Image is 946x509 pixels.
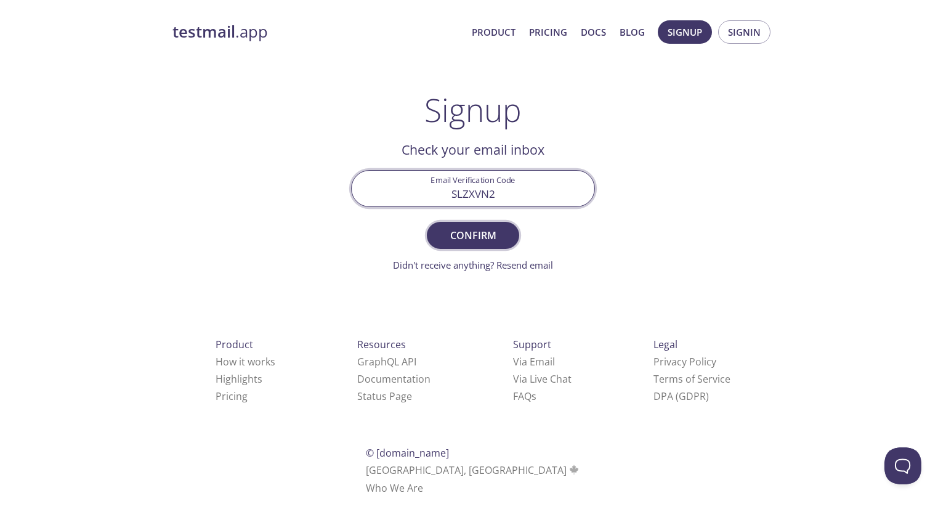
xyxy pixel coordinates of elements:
a: How it works [216,355,275,369]
a: DPA (GDPR) [653,389,709,403]
a: Highlights [216,372,262,386]
a: Via Live Chat [513,372,572,386]
span: Confirm [440,227,506,244]
a: Didn't receive anything? Resend email [393,259,553,271]
a: Product [472,24,515,40]
button: Signin [718,20,770,44]
a: FAQ [513,389,536,403]
span: Legal [653,338,677,351]
a: Who We Are [366,481,423,495]
strong: testmail [172,21,235,43]
span: [GEOGRAPHIC_DATA], [GEOGRAPHIC_DATA] [366,463,581,477]
a: Pricing [216,389,248,403]
a: Terms of Service [653,372,730,386]
span: s [532,389,536,403]
a: Status Page [357,389,412,403]
a: GraphQL API [357,355,416,369]
span: Signin [728,24,761,40]
span: Product [216,338,253,351]
h1: Signup [424,91,522,128]
span: Signup [668,24,702,40]
a: Pricing [529,24,567,40]
a: Blog [620,24,645,40]
span: Resources [357,338,406,351]
a: Via Email [513,355,555,369]
a: Privacy Policy [653,355,716,369]
iframe: Help Scout Beacon - Open [884,447,921,484]
button: Signup [658,20,712,44]
a: testmail.app [172,22,462,43]
a: Documentation [357,372,431,386]
span: © [DOMAIN_NAME] [366,446,449,460]
h2: Check your email inbox [351,139,595,160]
span: Support [513,338,551,351]
button: Confirm [427,222,519,249]
a: Docs [581,24,606,40]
